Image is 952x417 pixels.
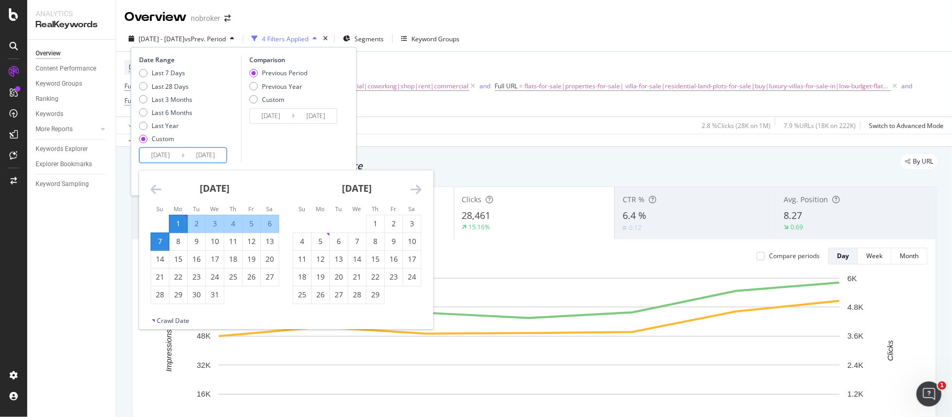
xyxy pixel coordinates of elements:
[913,158,933,165] span: By URL
[295,109,337,123] input: End Date
[330,289,348,300] div: 27
[261,254,279,264] div: 20
[200,182,230,194] strong: [DATE]
[348,289,366,300] div: 28
[847,389,864,398] text: 1.2K
[230,205,236,213] small: Th
[623,194,645,204] span: CTR %
[169,236,187,247] div: 8
[312,233,330,250] td: Choose Monday, February 5, 2024 as your check-in date. It’s available.
[151,250,169,268] td: Choose Sunday, January 14, 2024 as your check-in date. It’s available.
[211,205,219,213] small: We
[312,236,329,247] div: 5
[293,268,312,286] td: Choose Sunday, February 18, 2024 as your check-in date. It’s available.
[206,254,224,264] div: 17
[249,82,307,91] div: Previous Year
[366,215,385,233] td: Choose Thursday, February 1, 2024 as your check-in date. It’s available.
[702,121,771,130] div: 2.8 % Clicks ( 28K on 1M )
[366,254,384,264] div: 15
[299,205,305,213] small: Su
[480,82,491,90] div: and
[169,289,187,300] div: 29
[330,236,348,247] div: 6
[372,205,378,213] small: Th
[411,34,460,43] div: Keyword Groups
[495,82,518,90] span: Full URL
[366,289,384,300] div: 29
[243,215,261,233] td: Selected. Friday, January 5, 2024
[403,254,421,264] div: 17
[865,117,944,134] button: Switch to Advanced Mode
[869,121,944,130] div: Switch to Advanced Mode
[403,215,421,233] td: Choose Saturday, February 3, 2024 as your check-in date. It’s available.
[129,63,148,72] span: Device
[901,154,937,169] div: legacy label
[891,248,927,264] button: Month
[316,205,325,213] small: Mo
[206,250,224,268] td: Choose Wednesday, January 17, 2024 as your check-in date. It’s available.
[403,233,421,250] td: Choose Saturday, February 10, 2024 as your check-in date. It’s available.
[469,223,490,231] div: 15.16%
[312,272,329,282] div: 19
[828,248,858,264] button: Day
[152,95,192,104] div: Last 3 Months
[784,194,828,204] span: Avg. Position
[151,236,169,247] div: 7
[261,236,279,247] div: 13
[151,254,169,264] div: 14
[224,233,243,250] td: Choose Thursday, January 11, 2024 as your check-in date. It’s available.
[174,205,182,213] small: Mo
[188,289,205,300] div: 30
[243,272,260,282] div: 26
[151,183,162,196] div: Move backward to switch to the previous month.
[169,254,187,264] div: 15
[348,236,366,247] div: 7
[36,159,92,170] div: Explorer Bookmarks
[139,95,192,104] div: Last 3 Months
[397,30,464,47] button: Keyword Groups
[623,226,627,229] img: Equal
[769,251,820,260] div: Compare periods
[124,30,238,47] button: [DATE] - [DATE]vsPrev. Period
[261,250,279,268] td: Choose Saturday, January 20, 2024 as your check-in date. It’s available.
[36,8,107,19] div: Analytics
[243,233,261,250] td: Choose Friday, January 12, 2024 as your check-in date. It’s available.
[391,205,396,213] small: Fr
[188,268,206,286] td: Choose Tuesday, January 23, 2024 as your check-in date. It’s available.
[348,286,366,304] td: Choose Wednesday, February 28, 2024 as your check-in date. It’s available.
[293,250,312,268] td: Choose Sunday, February 11, 2024 as your check-in date. It’s available.
[224,250,243,268] td: Choose Thursday, January 18, 2024 as your check-in date. It’s available.
[366,286,385,304] td: Choose Thursday, February 29, 2024 as your check-in date. It’s available.
[191,13,220,24] div: nobroker
[261,233,279,250] td: Choose Saturday, January 13, 2024 as your check-in date. It’s available.
[188,272,205,282] div: 23
[335,205,342,213] small: Tu
[385,236,403,247] div: 9
[224,236,242,247] div: 11
[403,250,421,268] td: Choose Saturday, February 17, 2024 as your check-in date. It’s available.
[139,108,192,117] div: Last 6 Months
[525,79,891,94] span: flats-for-sale|properties-for-sale| villa-for-sale|residential-land-plots-for-sale|buy|luxury-vil...
[900,251,919,260] div: Month
[312,268,330,286] td: Choose Monday, February 19, 2024 as your check-in date. It’s available.
[403,236,421,247] div: 10
[224,268,243,286] td: Choose Thursday, January 25, 2024 as your check-in date. It’s available.
[188,218,205,229] div: 2
[36,124,98,135] a: More Reports
[139,34,185,43] span: [DATE] - [DATE]
[938,381,946,390] span: 1
[330,286,348,304] td: Choose Tuesday, February 27, 2024 as your check-in date. It’s available.
[124,82,147,90] span: Full URL
[385,272,403,282] div: 23
[188,250,206,268] td: Choose Tuesday, January 16, 2024 as your check-in date. It’s available.
[342,182,372,194] strong: [DATE]
[353,205,361,213] small: We
[403,268,421,286] td: Choose Saturday, February 24, 2024 as your check-in date. It’s available.
[36,124,73,135] div: More Reports
[366,218,384,229] div: 1
[261,268,279,286] td: Choose Saturday, January 27, 2024 as your check-in date. It’s available.
[139,170,433,316] div: Calendar
[224,218,242,229] div: 4
[124,96,147,105] span: Full URL
[385,218,403,229] div: 2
